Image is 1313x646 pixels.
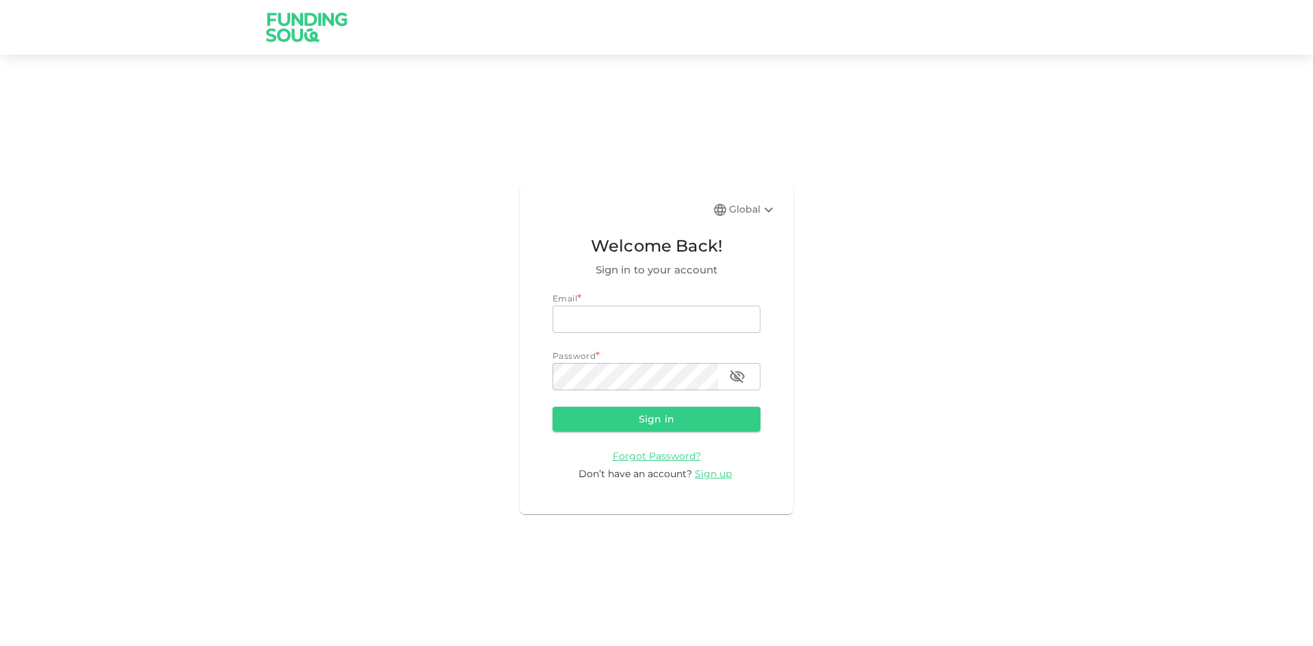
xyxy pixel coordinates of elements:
span: Password [553,351,596,361]
span: Sign up [695,468,732,480]
button: Sign in [553,407,760,431]
span: Don’t have an account? [579,468,692,480]
span: Forgot Password? [613,450,701,462]
span: Sign in to your account [553,262,760,278]
span: Welcome Back! [553,233,760,259]
input: password [553,363,718,390]
span: Email [553,293,577,304]
input: email [553,306,760,333]
div: Global [729,202,777,218]
a: Forgot Password? [613,449,701,462]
